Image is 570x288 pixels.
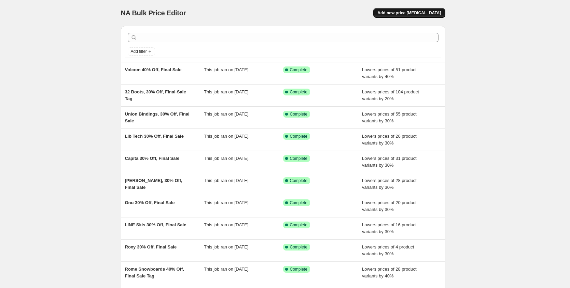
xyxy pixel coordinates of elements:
[290,222,307,228] span: Complete
[125,156,180,161] span: Capita 30% Off, Final Sale
[125,111,190,123] span: Union Bindings, 30% Off, Final Sale
[373,8,445,18] button: Add new price [MEDICAL_DATA]
[362,178,417,190] span: Lowers prices of 28 product variants by 30%
[204,222,250,227] span: This job ran on [DATE].
[362,156,417,168] span: Lowers prices of 31 product variants by 30%
[125,178,182,190] span: [PERSON_NAME], 30% Off, Final Sale
[204,267,250,272] span: This job ran on [DATE].
[125,89,186,101] span: 32 Boots, 30% Off, Final-Sale Tag
[204,67,250,72] span: This job ran on [DATE].
[131,49,147,54] span: Add filter
[128,47,155,56] button: Add filter
[121,9,186,17] span: NA Bulk Price Editor
[362,267,417,278] span: Lowers prices of 28 product variants by 40%
[204,111,250,117] span: This job ran on [DATE].
[290,200,307,206] span: Complete
[377,10,441,16] span: Add new price [MEDICAL_DATA]
[290,156,307,161] span: Complete
[362,222,417,234] span: Lowers prices of 16 product variants by 30%
[125,244,177,249] span: Roxy 30% Off, Final Sale
[362,89,419,101] span: Lowers prices of 104 product variants by 20%
[290,134,307,139] span: Complete
[362,134,417,146] span: Lowers prices of 26 product variants by 30%
[125,134,184,139] span: Lib Tech 30% Off, Final Sale
[204,134,250,139] span: This job ran on [DATE].
[125,222,186,227] span: LINE Skis 30% Off, Final Sale
[125,67,182,72] span: Volcom 40% Off, Final Sale
[125,200,175,205] span: Gnu 30% Off, Final Sale
[204,244,250,249] span: This job ran on [DATE].
[125,267,184,278] span: Rome Snowboards 40% Off, Final Sale Tag
[290,111,307,117] span: Complete
[362,200,417,212] span: Lowers prices of 20 product variants by 30%
[204,200,250,205] span: This job ran on [DATE].
[362,67,417,79] span: Lowers prices of 51 product variants by 40%
[290,67,307,73] span: Complete
[290,178,307,183] span: Complete
[290,244,307,250] span: Complete
[204,178,250,183] span: This job ran on [DATE].
[204,89,250,94] span: This job ran on [DATE].
[362,244,414,256] span: Lowers prices of 4 product variants by 30%
[204,156,250,161] span: This job ran on [DATE].
[290,267,307,272] span: Complete
[290,89,307,95] span: Complete
[362,111,417,123] span: Lowers prices of 55 product variants by 30%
